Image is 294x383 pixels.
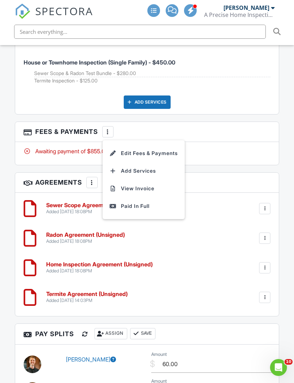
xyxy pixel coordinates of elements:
[24,59,175,66] span: House or Townhome Inspection (Single Family) - $450.00
[46,239,125,244] div: Added [DATE] 18:08PM
[130,328,155,339] button: Save
[15,324,279,345] h3: Pay Splits
[46,291,128,303] a: Termite Agreement (Unsigned) Added [DATE] 14:03PM
[14,25,266,39] input: Search everything...
[46,298,128,303] div: Added [DATE] 14:03PM
[46,209,142,215] div: Added [DATE] 18:08PM
[15,122,279,142] h3: Fees & Payments
[46,261,153,268] h6: Home Inspection Agreement (Unsigned)
[46,232,125,244] a: Radon Agreement (Unsigned) Added [DATE] 18:08PM
[15,10,93,24] a: SPECTORA
[284,359,293,365] span: 10
[150,358,155,370] div: $
[46,261,153,274] a: Home Inspection Agreement (Unsigned) Added [DATE] 18:08PM
[204,11,275,18] div: A Precise Home Inspection
[35,4,93,18] span: SPECTORA
[15,4,30,19] img: The Best Home Inspection Software - Spectora
[46,202,142,209] h6: Sewer Scope Agreement (Unsigned)
[270,359,287,376] iframe: Intercom live chat
[46,268,153,274] div: Added [DATE] 18:08PM
[15,173,279,193] h3: Agreements
[46,232,125,238] h6: Radon Agreement (Unsigned)
[24,147,271,155] div: Awaiting payment of $855.00.
[24,356,41,373] img: img_2851.jpeg
[66,356,116,363] a: [PERSON_NAME]
[46,291,128,297] h6: Termite Agreement (Unsigned)
[34,77,271,84] li: Add on: Termite Inspection
[151,351,167,357] label: Amount
[24,46,271,90] li: Service: House or Townhome Inspection (Single Family)
[94,328,127,339] div: Assign
[223,4,269,11] div: [PERSON_NAME]
[46,202,142,215] a: Sewer Scope Agreement (Unsigned) Added [DATE] 18:08PM
[34,70,271,77] li: Add on: Sewer Scope & Radon Test Bundle
[124,95,171,109] div: Add Services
